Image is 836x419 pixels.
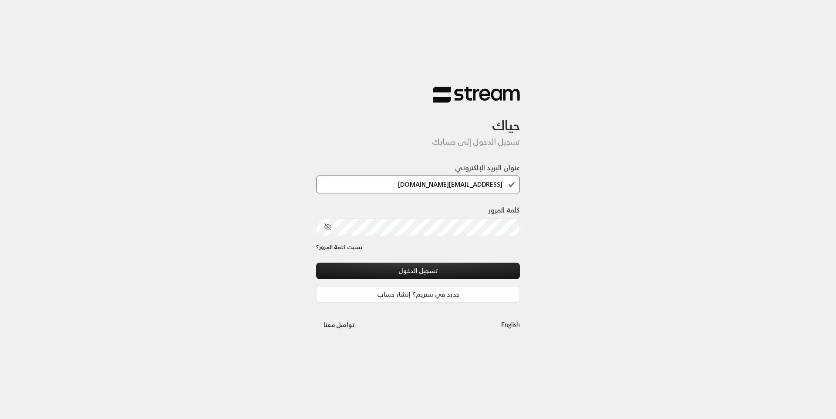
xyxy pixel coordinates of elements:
[489,205,520,215] label: كلمة المرور
[433,86,520,103] img: Stream Logo
[316,243,362,252] a: نسيت كلمة المرور؟
[501,317,520,333] a: English
[455,162,520,173] label: عنوان البريد الإلكتروني
[316,137,520,147] h5: تسجيل الدخول إلى حسابك
[316,286,520,302] a: جديد في ستريم؟ إنشاء حساب
[316,263,520,279] button: تسجيل الدخول
[320,220,335,234] button: toggle password visibility
[316,317,362,333] button: تواصل معنا
[316,103,520,133] h3: حياك
[316,319,362,330] a: تواصل معنا
[316,176,520,193] input: اكتب بريدك الإلكتروني هنا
